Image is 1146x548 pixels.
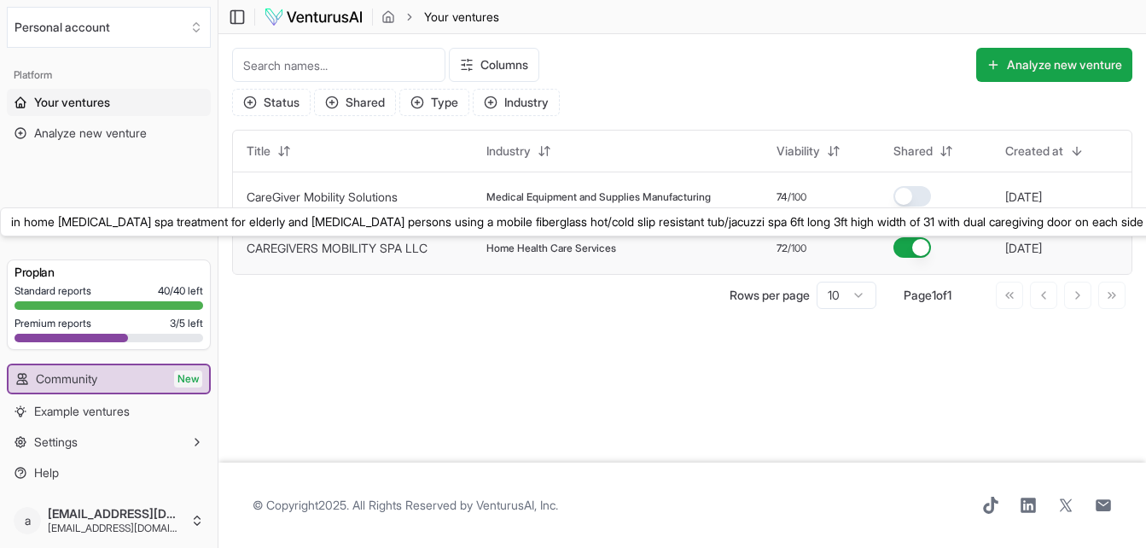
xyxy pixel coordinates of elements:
[473,89,560,116] button: Industry
[777,143,820,160] span: Viability
[7,89,211,116] a: Your ventures
[14,507,41,534] span: a
[1005,240,1042,257] button: [DATE]
[730,287,810,304] p: Rows per page
[34,94,110,111] span: Your ventures
[976,48,1132,82] button: Analyze new venture
[788,242,806,255] span: /100
[15,284,91,298] span: Standard reports
[1005,189,1042,206] button: [DATE]
[486,143,531,160] span: Industry
[264,7,364,27] img: logo
[7,61,211,89] div: Platform
[777,190,788,204] span: 74
[15,264,203,281] h3: Pro plan
[48,506,183,522] span: [EMAIL_ADDRESS][DOMAIN_NAME]
[247,240,428,257] button: CAREGIVERS MOBILITY SPA LLC
[15,317,91,330] span: Premium reports
[48,522,183,535] span: [EMAIL_ADDRESS][DOMAIN_NAME]
[424,9,499,26] span: Your ventures
[34,403,130,420] span: Example ventures
[476,137,561,165] button: Industry
[476,498,556,512] a: VenturusAI, Inc
[232,89,311,116] button: Status
[34,464,59,481] span: Help
[904,288,932,302] span: Page
[34,125,147,142] span: Analyze new venture
[486,190,711,204] span: Medical Equipment and Supplies Manufacturing
[381,9,499,26] nav: breadcrumb
[7,7,211,48] button: Select an organization
[1005,143,1063,160] span: Created at
[174,370,202,388] span: New
[947,288,951,302] span: 1
[777,242,788,255] span: 72
[936,288,947,302] span: of
[7,500,211,541] button: a[EMAIL_ADDRESS][DOMAIN_NAME][EMAIL_ADDRESS][DOMAIN_NAME]
[247,241,428,255] a: CAREGIVERS MOBILITY SPA LLC
[893,143,933,160] span: Shared
[9,365,209,393] a: CommunityNew
[247,143,271,160] span: Title
[7,120,211,147] a: Analyze new venture
[170,317,203,330] span: 3 / 5 left
[766,137,851,165] button: Viability
[486,242,616,255] span: Home Health Care Services
[883,137,963,165] button: Shared
[7,459,211,487] a: Help
[7,428,211,456] button: Settings
[247,189,398,206] button: CareGiver Mobility Solutions
[788,190,806,204] span: /100
[314,89,396,116] button: Shared
[247,189,398,204] a: CareGiver Mobility Solutions
[232,48,445,82] input: Search names...
[995,137,1094,165] button: Created at
[236,137,301,165] button: Title
[34,434,78,451] span: Settings
[158,284,203,298] span: 40 / 40 left
[36,370,97,388] span: Community
[932,288,936,302] span: 1
[449,48,539,82] button: Columns
[399,89,469,116] button: Type
[7,398,211,425] a: Example ventures
[253,497,558,514] span: © Copyright 2025 . All Rights Reserved by .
